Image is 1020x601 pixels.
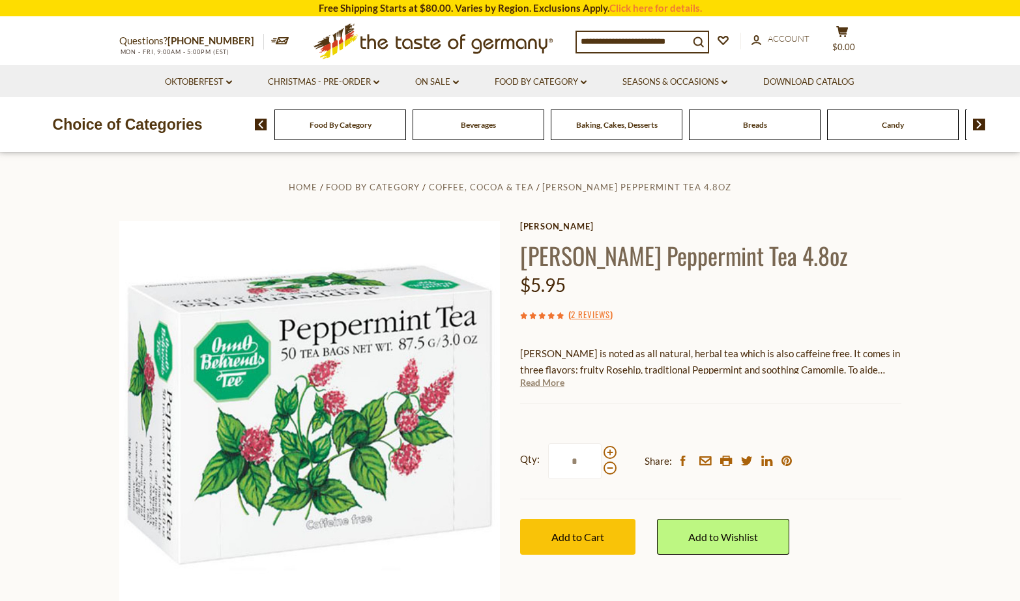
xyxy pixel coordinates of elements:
[119,33,264,50] p: Questions?
[520,451,540,467] strong: Qty:
[576,120,658,130] a: Baking, Cakes, Desserts
[520,274,566,296] span: $5.95
[832,42,855,52] span: $0.00
[542,182,731,192] a: [PERSON_NAME] Peppermint Tea 4.8oz
[326,182,420,192] a: Food By Category
[657,519,789,555] a: Add to Wishlist
[415,75,459,89] a: On Sale
[823,25,862,58] button: $0.00
[429,182,534,192] a: Coffee, Cocoa & Tea
[645,453,672,469] span: Share:
[255,119,267,130] img: previous arrow
[571,308,610,322] a: 2 Reviews
[763,75,854,89] a: Download Catalog
[168,35,254,46] a: [PHONE_NUMBER]
[268,75,379,89] a: Christmas - PRE-ORDER
[165,75,232,89] a: Oktoberfest
[882,120,904,130] a: Candy
[609,2,702,14] a: Click here for details.
[548,443,602,479] input: Qty:
[751,32,809,46] a: Account
[743,120,767,130] a: Breads
[289,182,317,192] a: Home
[119,48,230,55] span: MON - FRI, 9:00AM - 5:00PM (EST)
[520,241,901,270] h1: [PERSON_NAME] Peppermint Tea 4.8oz
[551,531,604,543] span: Add to Cart
[973,119,985,130] img: next arrow
[520,376,564,389] a: Read More
[568,308,613,321] span: ( )
[520,221,901,231] a: [PERSON_NAME]
[495,75,587,89] a: Food By Category
[768,33,809,44] span: Account
[310,120,372,130] a: Food By Category
[520,519,635,555] button: Add to Cart
[622,75,727,89] a: Seasons & Occasions
[461,120,496,130] a: Beverages
[520,345,901,378] p: [PERSON_NAME] is noted as all natural, herbal tea which is also caffeine free. It comes in three ...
